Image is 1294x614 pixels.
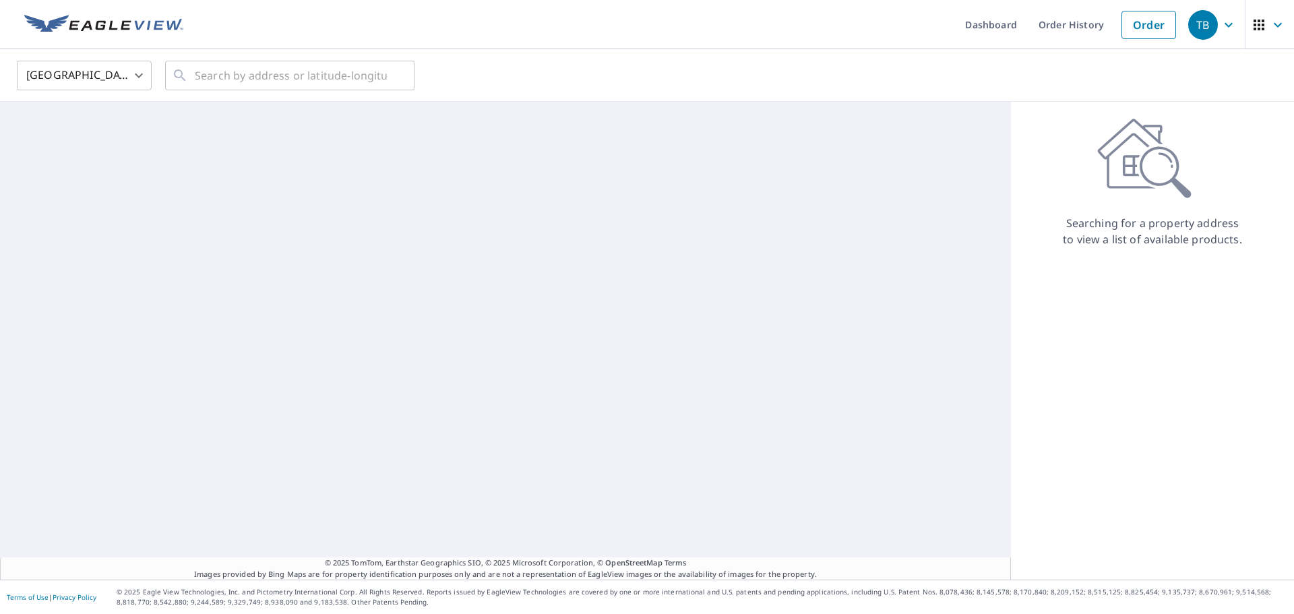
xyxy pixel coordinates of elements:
[605,557,662,567] a: OpenStreetMap
[1121,11,1176,39] a: Order
[53,592,96,602] a: Privacy Policy
[195,57,387,94] input: Search by address or latitude-longitude
[1062,215,1243,247] p: Searching for a property address to view a list of available products.
[24,15,183,35] img: EV Logo
[1188,10,1218,40] div: TB
[665,557,687,567] a: Terms
[7,592,49,602] a: Terms of Use
[17,57,152,94] div: [GEOGRAPHIC_DATA]
[325,557,687,569] span: © 2025 TomTom, Earthstar Geographics SIO, © 2025 Microsoft Corporation, ©
[117,587,1287,607] p: © 2025 Eagle View Technologies, Inc. and Pictometry International Corp. All Rights Reserved. Repo...
[7,593,96,601] p: |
